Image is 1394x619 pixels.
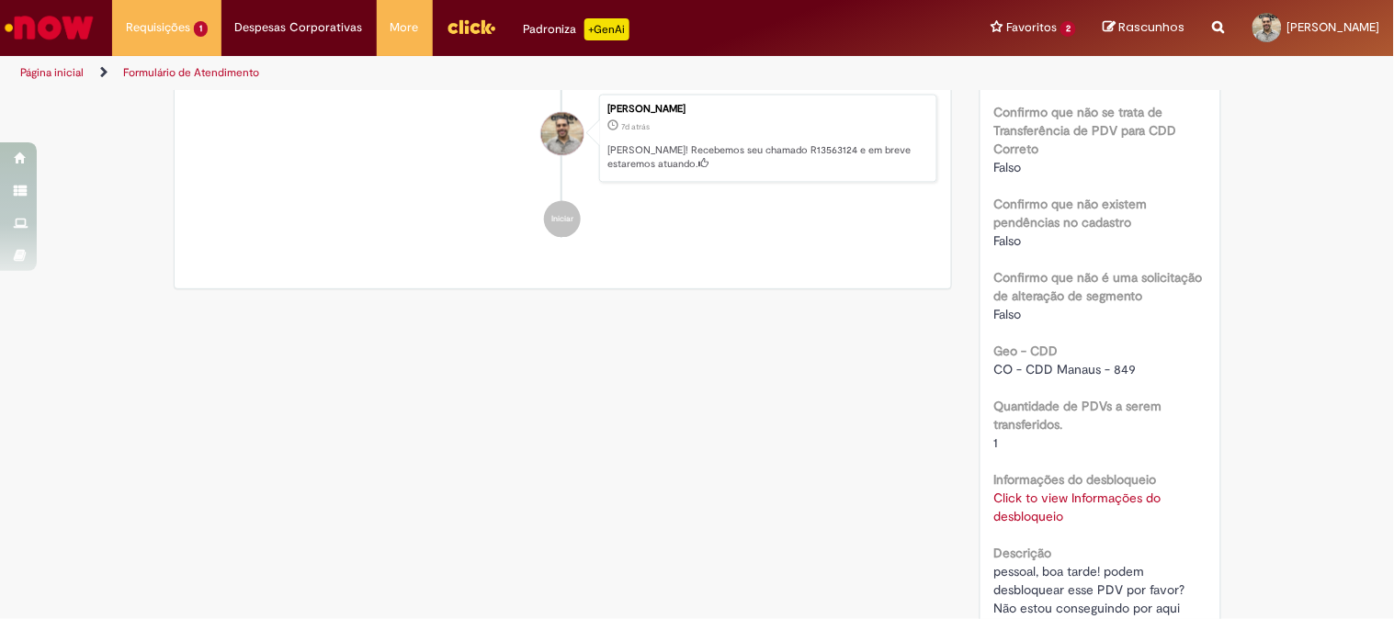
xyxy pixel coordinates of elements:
[447,13,496,40] img: click_logo_yellow_360x200.png
[994,563,1189,616] span: pessoal, boa tarde! podem desbloquear esse PDV por favor? Não estou conseguindo por aqui
[1119,18,1185,36] span: Rascunhos
[1104,19,1185,37] a: Rascunhos
[994,159,1022,175] span: Falso
[584,18,629,40] p: +GenAi
[607,105,927,116] div: [PERSON_NAME]
[14,56,915,90] ul: Trilhas de página
[994,361,1137,377] span: CO - CDD Manaus - 849
[994,471,1157,488] b: Informações do desbloqueio
[1287,19,1380,35] span: [PERSON_NAME]
[391,18,419,37] span: More
[994,398,1162,433] b: Quantidade de PDVs a serem transferidos.
[994,104,1177,157] b: Confirmo que não se trata de Transferência de PDV para CDD Correto
[994,490,1162,524] a: Click to view Informações do desbloqueio
[621,122,650,133] span: 7d atrás
[994,343,1059,359] b: Geo - CDD
[541,113,584,155] div: Joao Felipe De Freitas Andrade Coelho
[235,18,363,37] span: Despesas Corporativas
[20,65,84,80] a: Página inicial
[524,18,629,40] div: Padroniza
[1060,21,1076,37] span: 2
[126,18,190,37] span: Requisições
[1006,18,1057,37] span: Favoritos
[2,9,96,46] img: ServiceNow
[621,122,650,133] time: 24/09/2025 14:00:11
[194,21,208,37] span: 1
[123,65,259,80] a: Formulário de Atendimento
[188,95,938,183] li: Joao Felipe De Freitas Andrade Coelho
[607,144,927,173] p: [PERSON_NAME]! Recebemos seu chamado R13563124 e em breve estaremos atuando.
[994,434,999,451] span: 1
[994,196,1148,231] b: Confirmo que não existem pendências no cadastro
[994,545,1052,561] b: Descrição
